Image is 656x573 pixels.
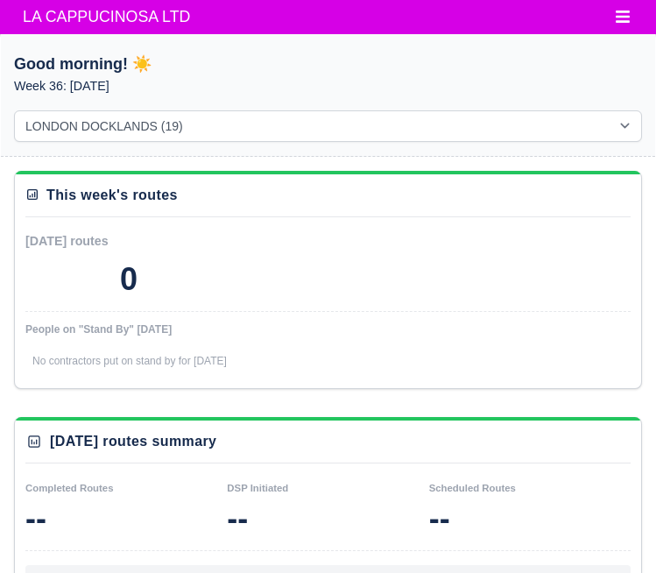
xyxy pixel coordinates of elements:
small: DSP Initiated [227,483,288,493]
div: -- [227,501,428,536]
span: No contractors put on stand by for [DATE] [32,355,227,367]
div: This week's routes [46,185,178,206]
button: Toggle navigation [603,4,642,29]
h1: Good morning! ☀️ [14,52,642,76]
small: Completed Routes [25,483,114,493]
div: [DATE] routes summary [50,431,216,452]
small: Scheduled Routes [429,483,516,493]
div: People on "Stand By" [DATE] [25,322,631,336]
p: Week 36: [DATE] [14,76,642,96]
div: -- [429,501,631,536]
div: [DATE] routes [25,231,328,251]
div: -- [25,501,227,536]
div: 0 [120,262,138,297]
